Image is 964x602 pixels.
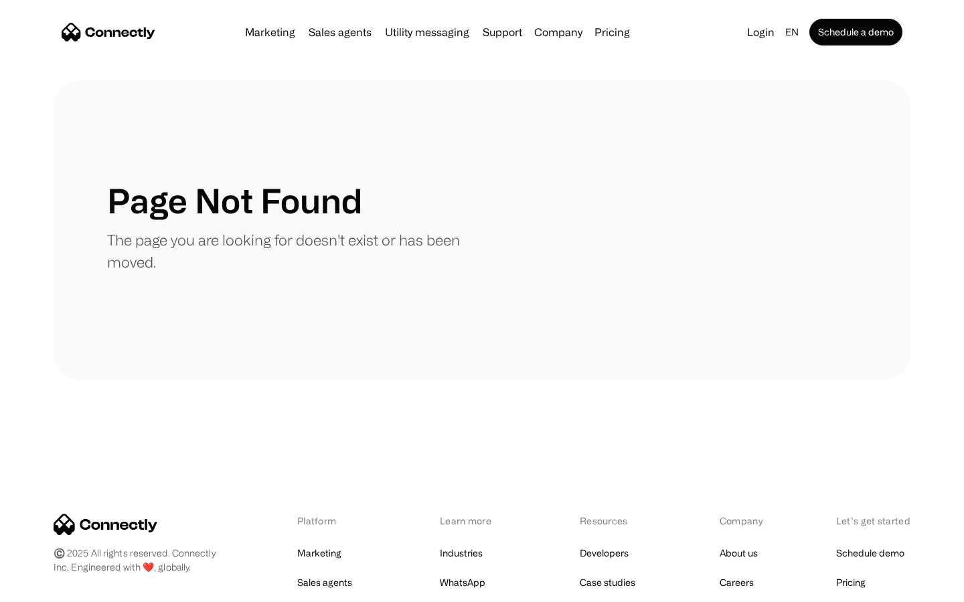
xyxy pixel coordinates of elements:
[720,573,754,592] a: Careers
[720,544,758,563] a: About us
[534,23,582,41] div: Company
[13,577,80,597] aside: Language selected: English
[580,544,629,563] a: Developers
[589,27,635,37] a: Pricing
[836,514,910,528] div: Let’s get started
[580,573,635,592] a: Case studies
[836,573,866,592] a: Pricing
[440,544,483,563] a: Industries
[809,19,902,45] a: Schedule a demo
[380,27,475,37] a: Utility messaging
[477,27,528,37] a: Support
[440,573,485,592] a: WhatsApp
[742,23,780,41] a: Login
[297,573,352,592] a: Sales agents
[785,23,799,41] div: en
[303,27,377,37] a: Sales agents
[720,514,767,528] div: Company
[107,229,482,273] p: The page you are looking for doesn't exist or has been moved.
[580,514,650,528] div: Resources
[27,579,80,597] ul: Language list
[107,181,362,221] h1: Page Not Found
[240,27,301,37] a: Marketing
[440,514,510,528] div: Learn more
[297,544,341,563] a: Marketing
[297,514,370,528] div: Platform
[836,544,904,563] a: Schedule demo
